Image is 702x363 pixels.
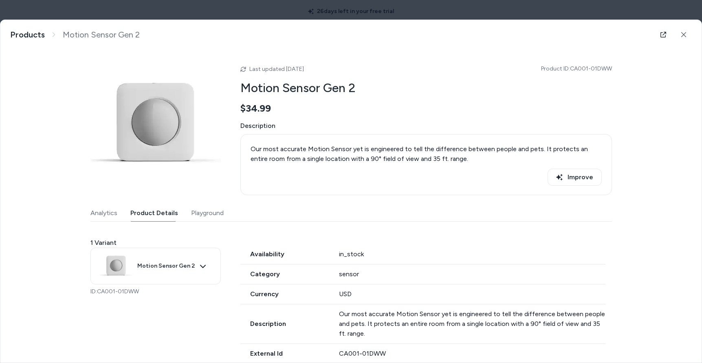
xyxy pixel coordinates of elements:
p: Our most accurate Motion Sensor yet is engineered to tell the difference between people and pets.... [339,309,605,339]
div: sensor [339,269,605,279]
img: BMS_Balto__1_.jpg [100,250,132,282]
img: BMS_Balto__1_.jpg [90,59,221,189]
span: $34.99 [240,102,271,114]
button: Motion Sensor Gen 2 [90,248,221,284]
span: 1 Variant [90,238,117,248]
button: Product Details [130,205,178,221]
button: Improve [548,169,602,186]
p: ID: CA001-01DWW [90,288,221,296]
span: Description [240,319,330,329]
span: Last updated [DATE] [249,66,304,73]
div: in_stock [339,249,605,259]
span: Category [240,269,330,279]
span: Motion Sensor Gen 2 [137,262,195,270]
div: CA001-01DWW [339,349,605,359]
h2: Motion Sensor Gen 2 [240,80,612,96]
p: Our most accurate Motion Sensor yet is engineered to tell the difference between people and pets.... [251,144,602,164]
button: Playground [191,205,224,221]
span: Description [240,121,612,131]
div: USD [339,289,605,299]
button: Analytics [90,205,117,221]
nav: breadcrumb [10,30,140,40]
span: Availability [240,249,330,259]
a: Products [10,30,45,40]
span: Product ID: CA001-01DWW [541,65,612,73]
span: Motion Sensor Gen 2 [63,30,140,40]
span: Currency [240,289,330,299]
span: External Id [240,349,330,359]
